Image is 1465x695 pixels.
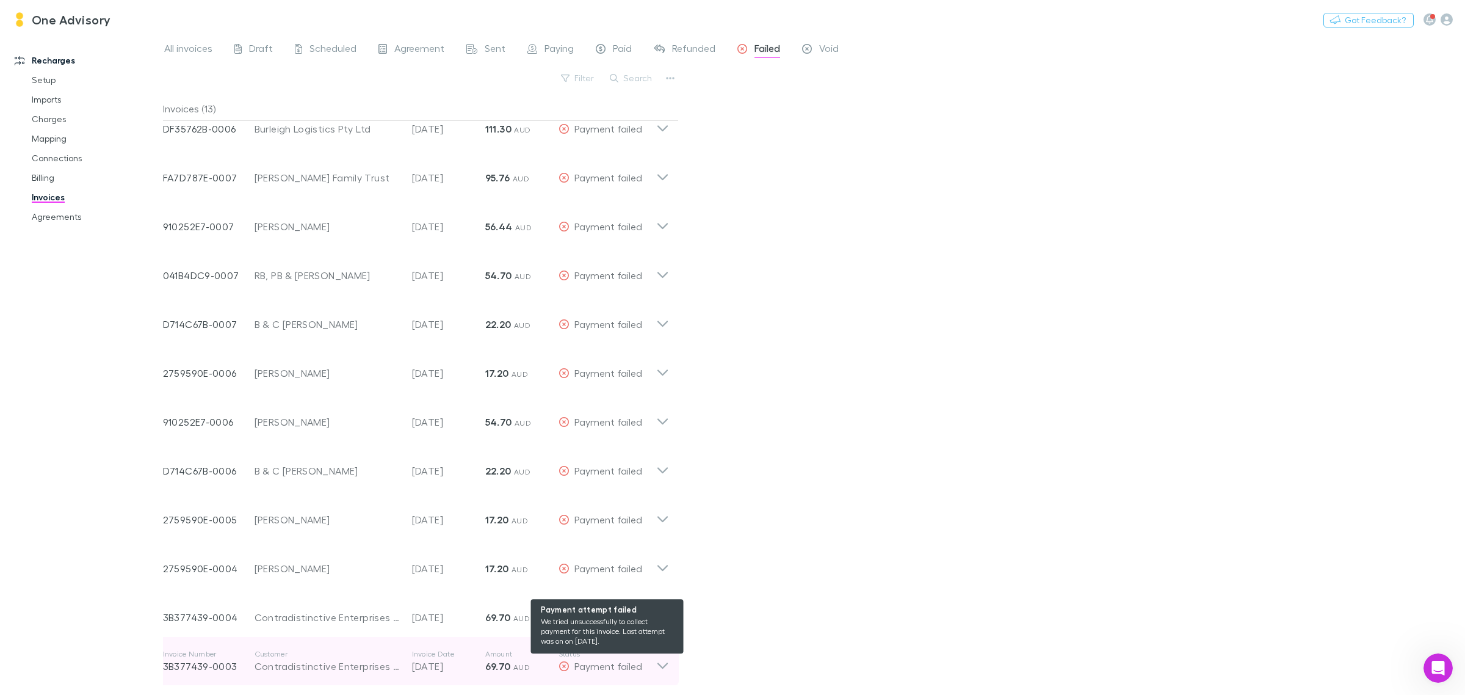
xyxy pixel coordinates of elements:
button: Search [604,71,659,86]
p: [DATE] [412,464,485,478]
span: Payment failed [574,220,642,232]
strong: 17.20 [485,562,509,575]
p: 2759590E-0006 [163,366,255,380]
div: 2759590E-0005[PERSON_NAME][DATE]17.20 AUDPayment failed [153,490,679,539]
p: DF35762B-0006 [163,122,255,136]
div: Contradistinctive Enterprises Pty Ltd [255,659,400,674]
p: [DATE] [412,366,485,380]
a: Imports [20,90,172,109]
span: Payment failed [574,514,642,525]
a: Billing [20,168,172,187]
span: All invoices [164,42,212,58]
strong: 17.20 [485,514,509,526]
div: RB, PB & [PERSON_NAME] [255,268,400,283]
span: Paying [544,42,574,58]
strong: 69.70 [485,660,511,672]
strong: 22.20 [485,465,512,477]
div: D714C67B-0006B & C [PERSON_NAME][DATE]22.20 AUDPayment failed [153,442,679,490]
span: neutral face reaction [194,569,226,593]
p: [DATE] [412,561,485,576]
span: Refunded [672,42,715,58]
span: Paid [613,42,632,58]
a: Mapping [20,129,172,148]
span: Payment failed [574,172,642,183]
div: Contradistinctive Enterprises Pty Ltd [255,610,400,625]
div: [PERSON_NAME] [255,561,400,576]
div: 3B377439-0004Contradistinctive Enterprises Pty Ltd[DATE]69.70 AUDPayment failed [153,588,679,637]
span: AUD [513,663,530,672]
p: [DATE] [412,219,485,234]
span: Payment failed [574,123,642,134]
strong: 95.76 [485,172,510,184]
div: Did this answer your question? [15,556,405,570]
div: [PERSON_NAME] [255,512,400,527]
span: Payment failed [574,465,642,476]
div: 041B4DC9-0007RB, PB & [PERSON_NAME][DATE]54.70 AUDPayment failed [153,246,679,295]
div: [PERSON_NAME] [255,415,400,429]
span: AUD [515,418,531,428]
div: FA7D787E-0007[PERSON_NAME] Family Trust[DATE]95.76 AUDPayment failed [153,148,679,197]
p: 3B377439-0003 [163,659,255,674]
div: 2759590E-0004[PERSON_NAME][DATE]17.20 AUDPayment failed [153,539,679,588]
span: AUD [515,272,531,281]
p: D714C67B-0007 [163,317,255,332]
p: [DATE] [412,122,485,136]
strong: 56.44 [485,220,513,233]
span: 😐 [201,569,219,593]
div: Invoice Number3B377439-0003CustomerContradistinctive Enterprises Pty LtdInvoice Date[DATE]Amount6... [153,637,679,686]
p: [DATE] [412,268,485,283]
a: One Advisory [5,5,118,34]
button: Collapse window [389,5,412,28]
span: Payment failed [574,562,642,574]
div: DF35762B-0006Burleigh Logistics Pty Ltd[DATE]111.30 AUDPayment failed [153,100,679,148]
span: Payment failed [574,416,642,428]
span: Payment failed [574,269,642,281]
div: B & C [PERSON_NAME] [255,464,400,478]
img: One Advisory's Logo [12,12,27,27]
p: FA7D787E-0007 [163,170,255,185]
button: Filter [555,71,601,86]
span: Void [819,42,839,58]
p: Invoice Date [412,649,485,659]
span: disappointed reaction [162,569,194,593]
div: Burleigh Logistics Pty Ltd [255,122,400,136]
a: Setup [20,70,172,90]
strong: 17.20 [485,367,509,379]
a: Invoices [20,187,172,207]
a: Open in help center [161,608,259,618]
p: Amount [485,649,559,659]
button: go back [8,5,31,28]
p: 2759590E-0005 [163,512,255,527]
p: Status [559,649,656,659]
a: Recharges [2,51,172,70]
strong: 54.70 [485,416,512,428]
button: Got Feedback? [1323,13,1414,27]
p: Customer [255,649,400,659]
p: 041B4DC9-0007 [163,268,255,283]
span: Payment failed [574,611,642,623]
span: AUD [514,467,530,476]
span: AUD [512,369,528,379]
a: Charges [20,109,172,129]
a: Agreements [20,207,172,227]
span: 😞 [169,569,187,593]
strong: 54.70 [485,269,512,282]
span: AUD [514,321,530,330]
span: AUD [513,614,530,623]
span: 😃 [233,569,250,593]
p: [DATE] [412,415,485,429]
span: AUD [515,223,532,232]
a: Connections [20,148,172,168]
p: D714C67B-0006 [163,464,255,478]
div: [PERSON_NAME] Family Trust [255,170,400,185]
span: AUD [512,516,528,525]
span: Agreement [394,42,444,58]
div: 2759590E-0006[PERSON_NAME][DATE]17.20 AUDPayment failed [153,344,679,393]
span: AUD [514,125,530,134]
div: [PERSON_NAME] [255,219,400,234]
p: [DATE] [412,659,485,674]
p: 910252E7-0006 [163,415,255,429]
span: Failed [754,42,780,58]
strong: 111.30 [485,123,512,135]
p: [DATE] [412,170,485,185]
